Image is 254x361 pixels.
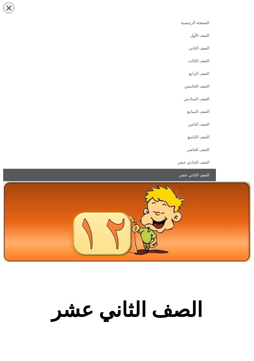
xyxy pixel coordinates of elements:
h2: الصف الثاني عشر [22,298,232,322]
a: الصفحة الرئيسية [3,16,216,29]
a: الصف الثاني عشر [3,169,216,181]
a: الصف السادس [3,93,216,105]
a: الصف التاسع [3,131,216,143]
a: الصف الثاني [3,42,216,55]
div: כפתור פתיחת תפריט [3,2,14,13]
a: الصف الرابع [3,67,216,80]
a: الصف الخامس [3,80,216,93]
a: الصف العاشر [3,143,216,156]
a: الصف الثامن [3,118,216,131]
a: الصف الحادي عشر [3,156,216,169]
a: الصف الثالث [3,55,216,67]
a: الصف الأول [3,29,216,42]
a: الصف السابع [3,105,216,118]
